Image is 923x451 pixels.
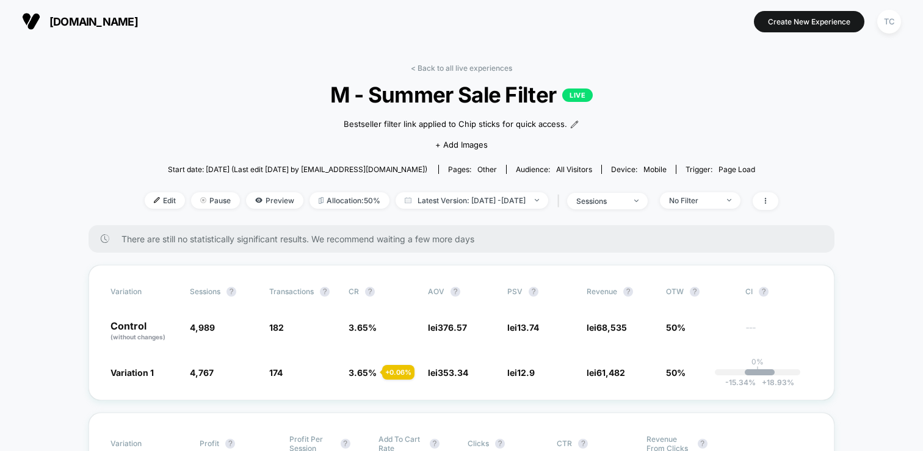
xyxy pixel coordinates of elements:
button: TC [874,9,905,34]
span: Device: [601,165,676,174]
img: edit [154,197,160,203]
button: ? [529,287,538,297]
span: (without changes) [110,333,165,341]
span: 18.93 % [756,378,794,387]
button: ? [341,439,350,449]
span: Edit [145,192,185,209]
span: | [554,192,567,210]
span: lei [428,367,468,378]
span: 353.34 [438,367,468,378]
span: + Add Images [435,140,488,150]
span: 3.65 % [349,367,377,378]
span: mobile [643,165,667,174]
span: 68,535 [596,322,627,333]
div: Audience: [516,165,592,174]
img: Visually logo [22,12,40,31]
span: lei [507,367,535,378]
span: 12.9 [517,367,535,378]
span: Start date: [DATE] (Last edit [DATE] by [EMAIL_ADDRESS][DOMAIN_NAME]) [168,165,427,174]
div: No Filter [669,196,718,205]
button: [DOMAIN_NAME] [18,12,142,31]
span: There are still no statistically significant results. We recommend waiting a few more days [121,234,810,244]
p: Control [110,321,178,342]
button: ? [320,287,330,297]
span: CR [349,287,359,296]
span: Allocation: 50% [309,192,389,209]
div: Pages: [448,165,497,174]
span: PSV [507,287,523,296]
span: Pause [191,192,240,209]
span: Page Load [718,165,755,174]
span: 376.57 [438,322,467,333]
span: 61,482 [596,367,625,378]
div: sessions [576,197,625,206]
span: -15.34 % [725,378,756,387]
img: end [535,199,539,201]
img: calendar [405,197,411,203]
span: M - Summer Sale Filter [176,82,747,107]
span: 174 [269,367,283,378]
img: end [727,199,731,201]
span: Profit [200,439,219,448]
button: ? [365,287,375,297]
button: ? [451,287,460,297]
button: ? [430,439,440,449]
span: Transactions [269,287,314,296]
p: 0% [751,357,764,366]
img: end [634,200,639,202]
span: OTW [666,287,733,297]
span: lei [587,322,627,333]
p: LIVE [562,88,593,102]
div: TC [877,10,901,34]
span: CTR [557,439,572,448]
span: Latest Version: [DATE] - [DATE] [396,192,548,209]
span: Revenue [587,287,617,296]
span: Variation [110,287,178,297]
span: All Visitors [556,165,592,174]
button: ? [495,439,505,449]
span: lei [507,322,539,333]
span: other [477,165,497,174]
button: ? [759,287,769,297]
button: ? [623,287,633,297]
button: ? [698,439,708,449]
span: 50% [666,322,686,333]
div: Trigger: [686,165,755,174]
div: + 0.06 % [382,365,414,380]
button: ? [225,439,235,449]
span: Variation 1 [110,367,154,378]
span: 3.65 % [349,322,377,333]
button: ? [690,287,700,297]
button: ? [226,287,236,297]
span: AOV [428,287,444,296]
button: Create New Experience [754,11,864,32]
span: Preview [246,192,303,209]
span: CI [745,287,813,297]
span: 50% [666,367,686,378]
span: 4,989 [190,322,215,333]
span: lei [587,367,625,378]
a: < Back to all live experiences [411,63,512,73]
img: end [200,197,206,203]
span: Bestseller filter link applied to Chip sticks for quick access. [344,118,567,131]
button: ? [578,439,588,449]
span: lei [428,322,467,333]
p: | [756,366,759,375]
span: 4,767 [190,367,214,378]
span: Clicks [468,439,489,448]
span: --- [745,324,813,342]
span: 182 [269,322,284,333]
span: + [762,378,767,387]
span: Sessions [190,287,220,296]
img: rebalance [319,197,324,204]
span: [DOMAIN_NAME] [49,15,138,28]
span: 13.74 [517,322,539,333]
